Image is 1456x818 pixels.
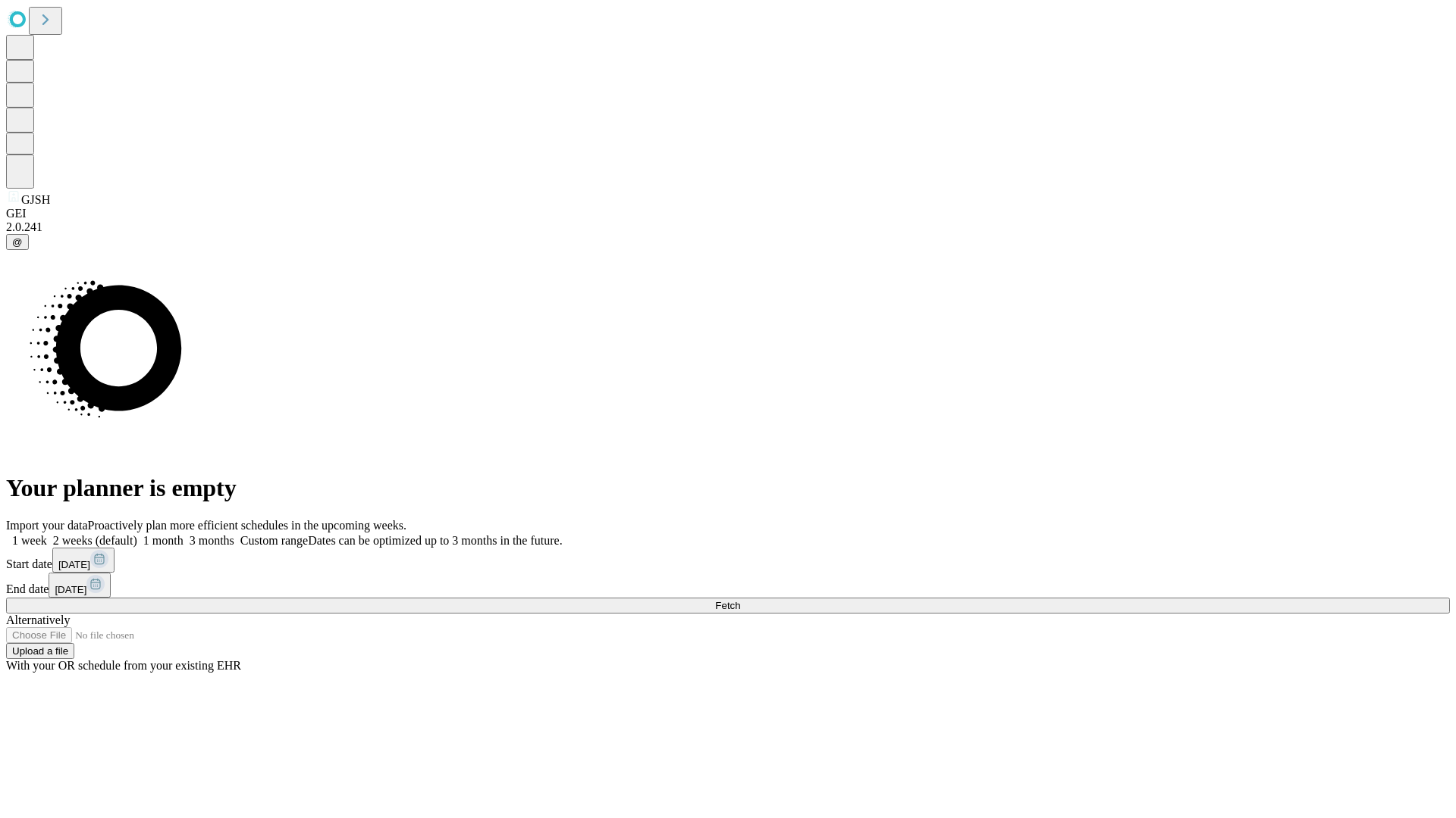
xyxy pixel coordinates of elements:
span: 1 month [143,534,184,547]
span: @ [12,236,23,248]
div: GEI [6,207,1450,220]
span: With your OR schedule from your existing EHR [6,659,241,672]
button: [DATE] [52,548,115,573]
h1: Your planner is empty [6,474,1450,502]
span: 1 week [12,534,47,547]
span: [DATE] [58,559,90,570]
span: Dates can be optimized up to 3 months in the future. [308,534,562,547]
div: Start date [6,548,1450,573]
span: Custom range [240,534,308,547]
span: [DATE] [55,584,86,595]
span: GJSH [21,193,50,206]
span: Import your data [6,519,88,532]
span: 2 weeks (default) [53,534,137,547]
span: 3 months [190,534,234,547]
button: Fetch [6,598,1450,613]
div: 2.0.241 [6,220,1450,234]
span: Alternatively [6,613,70,626]
span: Proactively plan more efficient schedules in the upcoming weeks. [88,519,406,532]
button: Upload a file [6,643,74,659]
button: [DATE] [49,573,111,598]
button: @ [6,234,29,250]
span: Fetch [715,600,740,611]
div: End date [6,573,1450,598]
